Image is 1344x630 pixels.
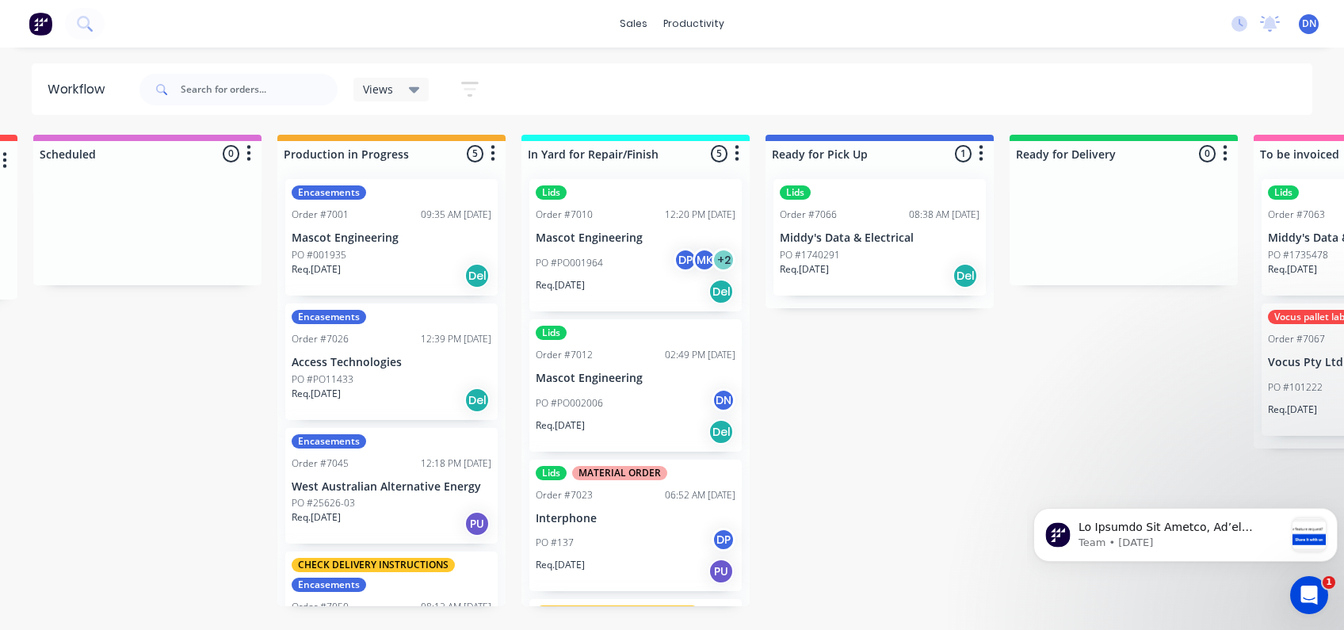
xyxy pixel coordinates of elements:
[773,179,986,296] div: LidsOrder #706608:38 AM [DATE]Middy's Data & ElectricalPO #1740291Req.[DATE]Del
[292,600,349,614] div: Order #7050
[181,74,338,105] input: Search for orders...
[780,208,837,222] div: Order #7066
[536,326,567,340] div: Lids
[1027,476,1344,587] iframe: Intercom notifications message
[536,466,567,480] div: Lids
[612,12,655,36] div: sales
[536,396,603,410] p: PO #PO002006
[292,262,341,277] p: Req. [DATE]
[572,466,667,480] div: MATERIAL ORDER
[292,208,349,222] div: Order #7001
[665,488,735,502] div: 06:52 AM [DATE]
[421,600,491,614] div: 08:12 AM [DATE]
[708,559,734,584] div: PU
[536,488,593,502] div: Order #7023
[536,558,585,572] p: Req. [DATE]
[292,332,349,346] div: Order #7026
[292,496,355,510] p: PO #25626-03
[536,278,585,292] p: Req. [DATE]
[48,80,113,99] div: Workflow
[292,434,366,449] div: Encasements
[665,208,735,222] div: 12:20 PM [DATE]
[292,231,491,245] p: Mascot Engineering
[712,388,735,412] div: DN
[464,388,490,413] div: Del
[292,480,491,494] p: West Australian Alternative Energy
[363,81,393,97] span: Views
[292,578,366,592] div: Encasements
[1268,403,1317,417] p: Req. [DATE]
[712,248,735,272] div: + 2
[674,248,697,272] div: DP
[536,372,735,385] p: Mascot Engineering
[292,372,353,387] p: PO #PO11433
[464,511,490,536] div: PU
[953,263,978,288] div: Del
[292,456,349,471] div: Order #7045
[421,332,491,346] div: 12:39 PM [DATE]
[655,12,732,36] div: productivity
[536,231,735,245] p: Mascot Engineering
[1323,576,1335,589] span: 1
[292,185,366,200] div: Encasements
[52,59,258,74] p: Message from Team, sent 4d ago
[529,460,742,592] div: LidsMATERIAL ORDEROrder #702306:52 AM [DATE]InterphonePO #137DPReq.[DATE]PU
[1268,185,1299,200] div: Lids
[421,456,491,471] div: 12:18 PM [DATE]
[536,418,585,433] p: Req. [DATE]
[1268,248,1328,262] p: PO #1735478
[1268,380,1323,395] p: PO #101222
[529,179,742,311] div: LidsOrder #701012:20 PM [DATE]Mascot EngineeringPO #PO001964DPMK+2Req.[DATE]Del
[285,179,498,296] div: EncasementsOrder #700109:35 AM [DATE]Mascot EngineeringPO #001935Req.[DATE]Del
[529,319,742,452] div: LidsOrder #701202:49 PM [DATE]Mascot EngineeringPO #PO002006DNReq.[DATE]Del
[292,356,491,369] p: Access Technologies
[421,208,491,222] div: 09:35 AM [DATE]
[780,262,829,277] p: Req. [DATE]
[29,12,52,36] img: Factory
[708,419,734,445] div: Del
[285,428,498,544] div: EncasementsOrder #704512:18 PM [DATE]West Australian Alternative EnergyPO #25626-03Req.[DATE]PU
[1268,262,1317,277] p: Req. [DATE]
[536,185,567,200] div: Lids
[292,310,366,324] div: Encasements
[665,348,735,362] div: 02:49 PM [DATE]
[780,248,840,262] p: PO #1740291
[708,279,734,304] div: Del
[1268,208,1325,222] div: Order #7063
[1268,332,1325,346] div: Order #7067
[780,185,811,200] div: Lids
[292,510,341,525] p: Req. [DATE]
[292,248,346,262] p: PO #001935
[1302,17,1316,31] span: DN
[536,256,603,270] p: PO #PO001964
[909,208,979,222] div: 08:38 AM [DATE]
[693,248,716,272] div: MK
[536,208,593,222] div: Order #7010
[292,558,455,572] div: CHECK DELIVERY INSTRUCTIONS
[712,528,735,552] div: DP
[285,304,498,420] div: EncasementsOrder #702612:39 PM [DATE]Access TechnologiesPO #PO11433Req.[DATE]Del
[536,605,699,620] div: CHECK DELIVERY INSTRUCTIONS
[464,263,490,288] div: Del
[1290,576,1328,614] iframe: Intercom live chat
[780,231,979,245] p: Middy's Data & Electrical
[536,512,735,525] p: Interphone
[292,387,341,401] p: Req. [DATE]
[536,536,574,550] p: PO #137
[536,348,593,362] div: Order #7012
